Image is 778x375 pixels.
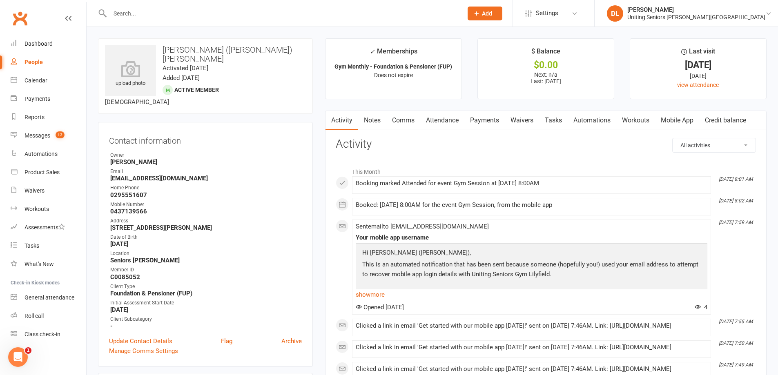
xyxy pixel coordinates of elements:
div: Last visit [681,46,715,61]
strong: 0437139566 [110,208,302,215]
div: [PERSON_NAME] [627,6,765,13]
a: Workouts [616,111,655,130]
a: People [11,53,86,71]
span: 1 [25,347,31,354]
i: [DATE] 7:49 AM [719,362,753,368]
a: Comms [386,111,420,130]
div: What's New [25,261,54,267]
div: upload photo [105,61,156,88]
i: [DATE] 7:55 AM [719,319,753,324]
div: Assessments [25,224,65,231]
div: Reports [25,114,45,120]
strong: [DATE] [110,240,302,248]
a: Roll call [11,307,86,325]
a: Workouts [11,200,86,218]
a: Product Sales [11,163,86,182]
p: Hi [PERSON_NAME] ([PERSON_NAME]), [360,248,703,260]
strong: 0295551607 [110,191,302,199]
div: Dashboard [25,40,53,47]
a: view attendance [677,82,719,88]
div: Messages [25,132,50,139]
strong: Gym Monthly - Foundation & Pensioner (FUP) [334,63,452,70]
a: Waivers [11,182,86,200]
a: Calendar [11,71,86,90]
a: Waivers [505,111,539,130]
i: [DATE] 7:50 AM [719,340,753,346]
div: Initial Assessment Start Date [110,299,302,307]
a: Manage Comms Settings [109,346,178,356]
span: 12 [56,131,65,138]
h3: Contact information [109,133,302,145]
iframe: Intercom live chat [8,347,28,367]
span: Active member [174,87,219,93]
div: Booked: [DATE] 8:00AM for the event Gym Session, from the mobile app [356,202,707,209]
div: DL [607,5,623,22]
a: Tasks [11,237,86,255]
div: Workouts [25,206,49,212]
div: Your mobile app username [356,234,707,241]
div: Booking marked Attended for event Gym Session at [DATE] 8:00AM [356,180,707,187]
div: $ Balance [531,46,560,61]
i: [DATE] 8:02 AM [719,198,753,204]
a: Clubworx [10,8,30,29]
div: Location [110,250,302,257]
div: Tasks [25,242,39,249]
div: Owner [110,151,302,159]
i: ✓ [370,48,375,55]
a: Credit balance [699,111,752,130]
p: Your unique mobile app username is: [360,288,703,300]
strong: [EMAIL_ADDRESS][DOMAIN_NAME] [110,175,302,182]
p: This is an automated notification that has been sent because someone (hopefully you!) used your e... [360,260,703,281]
a: Activity [325,111,358,130]
strong: Seniors [PERSON_NAME] [110,257,302,264]
div: Email [110,168,302,175]
h3: Activity [336,138,756,151]
strong: [DATE] [110,306,302,313]
a: Archive [281,336,302,346]
i: [DATE] 8:01 AM [719,176,753,182]
div: Client Subcategory [110,315,302,323]
a: Automations [568,111,616,130]
div: Calendar [25,77,47,84]
a: What's New [11,255,86,273]
div: Home Phone [110,184,302,192]
a: Mobile App [655,111,699,130]
a: Automations [11,145,86,163]
a: Messages 12 [11,126,86,145]
a: Update Contact Details [109,336,172,346]
a: Flag [221,336,232,346]
span: [DEMOGRAPHIC_DATA] [105,98,169,106]
div: Mobile Number [110,201,302,209]
div: Automations [25,151,58,157]
strong: C0085052 [110,273,302,281]
div: Waivers [25,187,45,194]
div: $0.00 [485,61,606,69]
h3: [PERSON_NAME] ([PERSON_NAME]) [PERSON_NAME] [105,45,306,63]
strong: - [110,322,302,330]
a: Payments [464,111,505,130]
time: Added [DATE] [163,74,200,82]
i: [DATE] 7:59 AM [719,220,753,225]
a: Class kiosk mode [11,325,86,344]
span: Add [482,10,492,17]
div: Payments [25,95,50,102]
span: Does not expire [374,72,413,78]
div: Memberships [370,46,417,61]
span: Settings [536,4,558,22]
div: [DATE] [638,61,759,69]
a: Payments [11,90,86,108]
div: Clicked a link in email 'Get started with our mobile app [DATE]!' sent on [DATE] 7:46AM. Link: [U... [356,366,707,373]
div: Class check-in [25,331,60,337]
div: Uniting Seniors [PERSON_NAME][GEOGRAPHIC_DATA] [627,13,765,21]
div: Product Sales [25,169,60,175]
time: Activated [DATE] [163,64,208,72]
button: Add [468,7,502,20]
a: Assessments [11,218,86,237]
div: Roll call [25,313,44,319]
a: Dashboard [11,35,86,53]
div: [DATE] [638,71,759,80]
div: Client Type [110,283,302,291]
p: Next: n/a Last: [DATE] [485,71,606,84]
strong: [PERSON_NAME] [110,158,302,166]
div: Member ID [110,266,302,274]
